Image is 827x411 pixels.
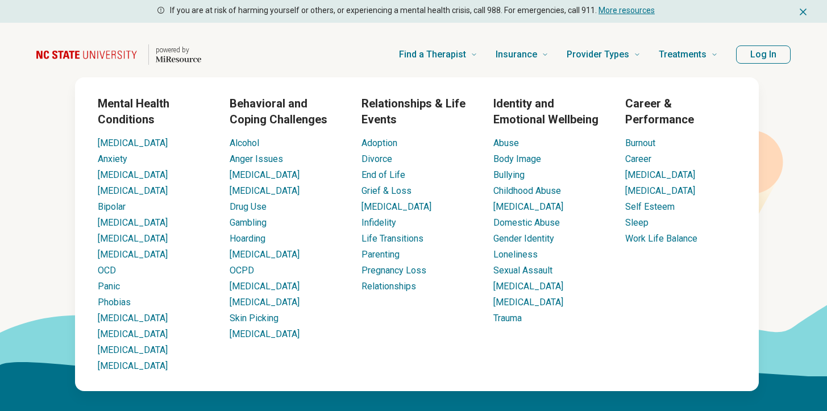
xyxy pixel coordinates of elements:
[493,96,607,127] h3: Identity and Emotional Wellbeing
[98,265,116,276] a: OCD
[625,96,736,127] h3: Career & Performance
[625,153,651,164] a: Career
[230,201,267,212] a: Drug Use
[230,233,265,244] a: Hoarding
[361,265,426,276] a: Pregnancy Loss
[230,329,300,339] a: [MEDICAL_DATA]
[496,32,548,77] a: Insurance
[98,153,127,164] a: Anxiety
[230,249,300,260] a: [MEDICAL_DATA]
[567,47,629,63] span: Provider Types
[98,313,168,323] a: [MEDICAL_DATA]
[659,47,707,63] span: Treatments
[493,313,522,323] a: Trauma
[599,6,655,15] a: More resources
[399,32,477,77] a: Find a Therapist
[399,47,466,63] span: Find a Therapist
[230,169,300,180] a: [MEDICAL_DATA]
[736,45,791,64] button: Log In
[493,233,554,244] a: Gender Identity
[625,138,655,148] a: Burnout
[493,281,563,292] a: [MEDICAL_DATA]
[230,297,300,308] a: [MEDICAL_DATA]
[361,281,416,292] a: Relationships
[493,138,519,148] a: Abuse
[230,153,283,164] a: Anger Issues
[98,96,211,127] h3: Mental Health Conditions
[230,185,300,196] a: [MEDICAL_DATA]
[361,96,475,127] h3: Relationships & Life Events
[361,169,405,180] a: End of Life
[98,217,168,228] a: [MEDICAL_DATA]
[493,297,563,308] a: [MEDICAL_DATA]
[98,360,168,371] a: [MEDICAL_DATA]
[7,77,827,391] div: Find a Therapist
[361,153,392,164] a: Divorce
[98,281,120,292] a: Panic
[230,265,254,276] a: OCPD
[230,217,267,228] a: Gambling
[98,233,168,244] a: [MEDICAL_DATA]
[493,249,538,260] a: Loneliness
[98,297,131,308] a: Phobias
[625,201,675,212] a: Self Esteem
[625,185,695,196] a: [MEDICAL_DATA]
[361,217,396,228] a: Infidelity
[361,201,431,212] a: [MEDICAL_DATA]
[36,36,201,73] a: Home page
[170,5,655,16] p: If you are at risk of harming yourself or others, or experiencing a mental health crisis, call 98...
[625,233,697,244] a: Work Life Balance
[361,138,397,148] a: Adoption
[493,217,560,228] a: Domestic Abuse
[493,201,563,212] a: [MEDICAL_DATA]
[493,265,552,276] a: Sexual Assault
[625,217,649,228] a: Sleep
[567,32,641,77] a: Provider Types
[230,281,300,292] a: [MEDICAL_DATA]
[230,313,279,323] a: Skin Picking
[361,233,423,244] a: Life Transitions
[98,329,168,339] a: [MEDICAL_DATA]
[625,169,695,180] a: [MEDICAL_DATA]
[493,153,541,164] a: Body Image
[361,249,400,260] a: Parenting
[156,45,201,55] p: powered by
[98,185,168,196] a: [MEDICAL_DATA]
[98,201,126,212] a: Bipolar
[493,169,525,180] a: Bullying
[496,47,537,63] span: Insurance
[493,185,561,196] a: Childhood Abuse
[98,138,168,148] a: [MEDICAL_DATA]
[230,96,343,127] h3: Behavioral and Coping Challenges
[797,5,809,18] button: Dismiss
[361,185,412,196] a: Grief & Loss
[98,169,168,180] a: [MEDICAL_DATA]
[230,138,259,148] a: Alcohol
[98,344,168,355] a: [MEDICAL_DATA]
[659,32,718,77] a: Treatments
[98,249,168,260] a: [MEDICAL_DATA]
